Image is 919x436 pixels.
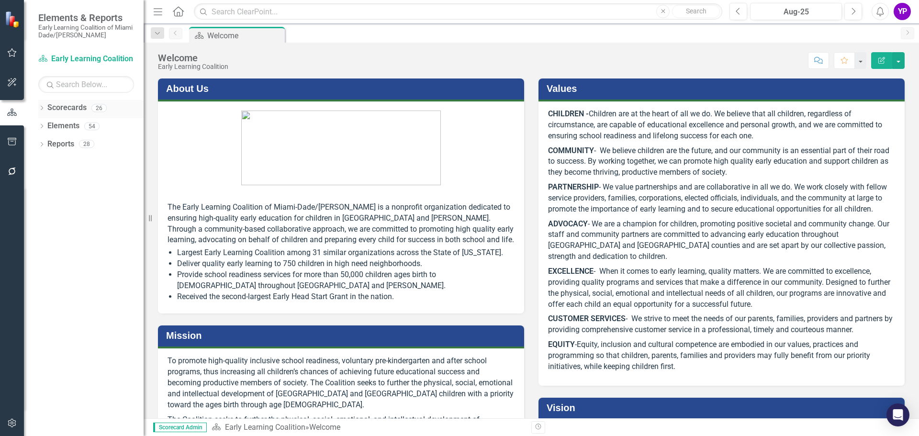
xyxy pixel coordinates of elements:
div: » [212,422,524,433]
div: 28 [79,140,94,148]
li: Largest Early Learning Coalition among 31 similar organizations across the State of [US_STATE]. [177,247,515,258]
p: - We believe children are the future, and our community is an essential part of their road to suc... [548,144,895,180]
li: Deliver quality early learning to 750 children in high need neighborhoods. [177,258,515,269]
img: ELC_logo.jpg [241,111,441,185]
h3: Vision [547,402,900,413]
a: Early Learning Coalition [225,423,305,432]
div: Welcome [207,30,282,42]
span: Elements & Reports [38,12,134,23]
a: Reports [47,139,74,150]
div: Early Learning Coalition [158,63,228,70]
strong: EQUITY [548,340,575,349]
a: Early Learning Coalition [38,54,134,65]
a: Scorecards [47,102,87,113]
div: Welcome [158,53,228,63]
small: Early Learning Coalition of Miami Dade/[PERSON_NAME] [38,23,134,39]
strong: CHILDREN - [548,109,589,118]
span: Equity, inclusion and cultural competence are embodied in our values, practices and programming s... [548,340,870,371]
li: Provide school readiness services for more than 50,000 children ages birth to [DEMOGRAPHIC_DATA] ... [177,269,515,291]
img: ClearPoint Strategy [4,10,22,28]
button: Aug-25 [750,3,842,20]
div: Aug-25 [753,6,839,18]
span: Search [686,7,706,15]
p: - We are a champion for children, promoting positive societal and community change. Our staff and... [548,217,895,264]
button: YP [894,3,911,20]
input: Search Below... [38,76,134,93]
input: Search ClearPoint... [194,3,722,20]
strong: EXCELLENCE [548,267,594,276]
span: Scorecard Admin [153,423,207,432]
div: 54 [84,122,100,130]
li: Received the second-largest Early Head Start Grant in the nation. [177,291,515,302]
p: - We value partnerships and are collaborative in all we do. We work closely with fellow service p... [548,180,895,217]
button: Search [672,5,720,18]
strong: CUSTOMER SERVICES [548,314,626,323]
div: 26 [91,104,107,112]
p: - When it comes to early learning, quality matters. We are committed to excellence, providing qua... [548,264,895,312]
p: To promote high-quality inclusive school readiness, voluntary pre-kindergarten and after school p... [168,356,515,412]
h3: About Us [166,83,519,94]
strong: PARTNERSHIP [548,182,599,191]
div: Welcome [309,423,340,432]
a: Elements [47,121,79,132]
strong: COMMUNITY [548,146,594,155]
span: The Early Learning Coalition of Miami-Dade/[PERSON_NAME] is a nonprofit organization dedicated to... [168,202,514,245]
h3: Values [547,83,900,94]
p: Children are at the heart of all we do. We believe that all children, regardless of circumstance,... [548,109,895,144]
h3: Mission [166,330,519,341]
div: Open Intercom Messenger [886,403,909,426]
p: - [548,337,895,374]
strong: ADVOCACY [548,219,588,228]
p: - We strive to meet the needs of our parents, families, providers and partners by providing compr... [548,312,895,337]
